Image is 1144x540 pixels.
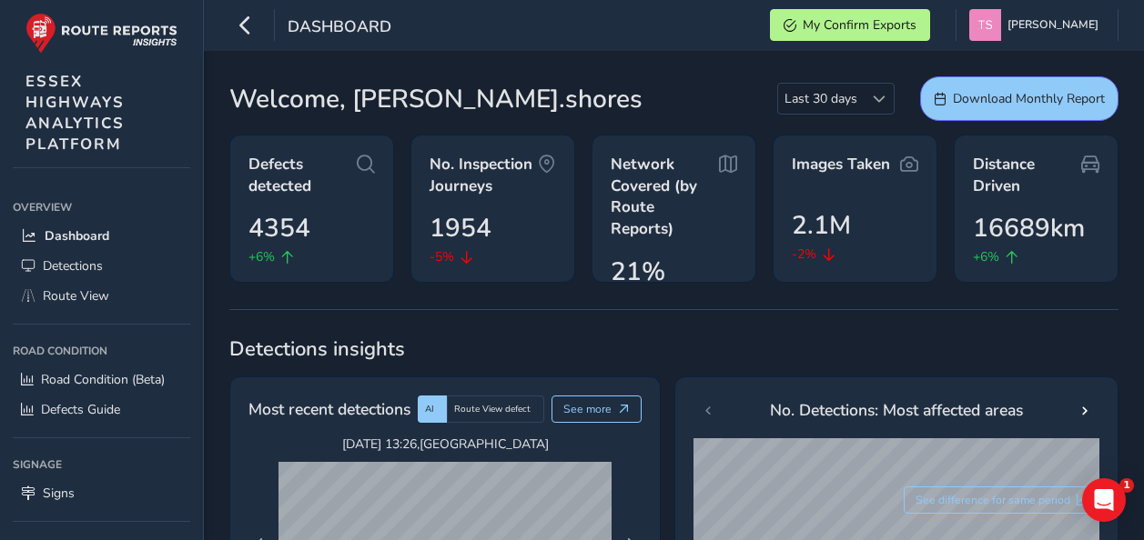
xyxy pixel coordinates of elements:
span: AI [425,403,434,415]
a: Detections [13,251,190,281]
a: Road Condition (Beta) [13,365,190,395]
a: Defects Guide [13,395,190,425]
span: Road Condition (Beta) [41,371,165,388]
button: My Confirm Exports [770,9,930,41]
span: Route View defect [454,403,531,415]
span: ESSEX HIGHWAYS ANALYTICS PLATFORM [25,71,125,155]
span: 2.1M [792,206,851,245]
span: 16689km [973,209,1085,247]
div: Open Intercom Messenger [1082,478,1126,522]
img: diamond-layout [969,9,1001,41]
span: Most recent detections [248,397,410,421]
span: Detections insights [229,335,1119,363]
div: Route View defect [447,395,544,423]
span: My Confirm Exports [803,16,916,34]
span: Signs [43,485,75,502]
span: Route View [43,287,109,305]
a: Route View [13,281,190,311]
span: Network Covered (by Route Reports) [611,154,719,240]
span: Download Monthly Report [953,90,1105,107]
span: Last 30 days [778,84,864,114]
span: Images Taken [792,154,890,175]
button: Download Monthly Report [920,76,1119,121]
div: Signage [13,451,190,478]
button: [PERSON_NAME] [969,9,1105,41]
span: Detections [43,257,103,275]
span: Welcome, [PERSON_NAME].shores [229,80,643,118]
a: Signs [13,478,190,508]
span: Dashboard [45,227,109,245]
span: 1 [1119,478,1134,493]
span: No. Detections: Most affected areas [770,398,1023,422]
span: 4354 [248,209,310,247]
span: Defects detected [248,154,357,196]
span: No. Inspection Journeys [430,154,538,196]
span: -2% [792,245,816,264]
span: See difference for same period [916,493,1070,507]
span: Defects Guide [41,401,120,418]
span: 1954 [430,209,491,247]
span: +6% [973,247,999,266]
span: [DATE] 13:26 , [GEOGRAPHIC_DATA] [278,435,612,453]
button: See more [552,395,642,423]
img: rr logo [25,13,177,54]
span: See more [563,402,612,416]
div: Overview [13,194,190,221]
span: Dashboard [288,15,391,41]
div: Road Condition [13,337,190,365]
span: 21% [611,253,665,291]
button: See difference for same period [904,486,1100,514]
a: Dashboard [13,221,190,251]
div: AI [418,395,447,423]
span: Distance Driven [973,154,1081,196]
span: [PERSON_NAME] [1007,9,1098,41]
span: +6% [248,247,275,266]
span: -5% [430,247,454,266]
